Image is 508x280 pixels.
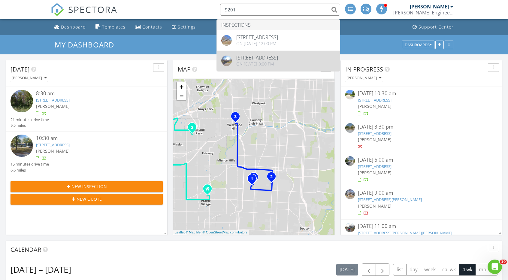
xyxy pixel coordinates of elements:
div: Templates [102,24,125,30]
div: | [173,230,249,235]
span: In Progress [345,65,383,73]
div: Support Center [419,24,454,30]
img: streetview [11,135,33,157]
a: My Dashboard [55,40,119,50]
a: [STREET_ADDRESS] [36,97,70,103]
span: [PERSON_NAME] [36,148,70,154]
button: Previous [362,263,376,276]
a: [STREET_ADDRESS][PERSON_NAME][PERSON_NAME] [358,230,452,236]
span: [DATE] [11,65,30,73]
a: SPECTORA [51,8,117,21]
div: 10:30 am [36,135,150,142]
button: New Inspection [11,181,163,192]
a: [DATE] 11:00 am [STREET_ADDRESS][PERSON_NAME][PERSON_NAME] [PERSON_NAME] [345,223,497,249]
button: [DATE] [336,264,358,275]
span: [PERSON_NAME] [358,137,392,142]
div: Contacts [142,24,162,30]
div: 6.6 miles [11,167,49,173]
a: [STREET_ADDRESS] [358,97,392,103]
i: 2 [270,175,273,179]
div: 9.5 miles [11,123,49,128]
a: 8:30 am [STREET_ADDRESS] [PERSON_NAME] 21 minutes drive time 9.5 miles [11,90,163,128]
img: streetview [345,223,355,232]
img: streetview [345,123,355,133]
div: Schroeder Engineering, LLC [393,10,453,16]
a: Support Center [410,22,456,33]
button: day [406,264,421,275]
a: [DATE] 6:00 am [STREET_ADDRESS] [PERSON_NAME] [345,156,497,183]
div: [DATE] 9:00 am [358,189,485,197]
button: month [475,264,497,275]
input: Search everything... [220,4,340,16]
span: [PERSON_NAME] [358,203,392,209]
a: © MapTiler [186,230,202,234]
div: 21 minutes drive time [11,117,49,123]
a: [STREET_ADDRESS] [36,142,70,148]
button: list [393,264,407,275]
span: Calendar [11,245,41,254]
div: [DATE] 11:00 am [358,223,485,230]
img: The Best Home Inspection Software - Spectora [51,3,64,16]
a: Zoom in [177,82,186,91]
button: [PERSON_NAME] [345,74,383,82]
div: On [DATE] 3:00 pm [236,62,278,66]
i: 2 [191,126,193,130]
button: 4 wk [459,264,476,275]
span: Map [178,65,191,73]
a: Contacts [133,22,165,33]
div: [STREET_ADDRESS] [236,35,278,40]
h2: [DATE] – [DATE] [11,263,71,275]
a: [STREET_ADDRESS] [358,131,392,136]
a: [DATE] 10:30 am [STREET_ADDRESS] [PERSON_NAME] [345,90,497,117]
img: streetview [345,90,355,99]
a: Templates [93,22,128,33]
div: 15 minutes drive time [11,161,49,167]
span: New Inspection [71,183,107,190]
div: [STREET_ADDRESS] [236,55,278,60]
a: [DATE] 3:30 pm [STREET_ADDRESS] [PERSON_NAME] [345,123,497,150]
button: cal wk [439,264,459,275]
i: 1 [251,177,253,181]
div: 4007 W 73rd Terrace, Prairie Village KS 66208 [207,189,211,192]
img: streetview [345,189,355,199]
a: Dashboard [52,22,88,33]
div: 5218 Juniper Drive, Roeland Park, KS 66205 [192,127,196,131]
a: Settings [169,22,198,33]
li: Inspections [217,20,340,30]
img: streetview [221,35,232,46]
div: [DATE] 3:30 pm [358,123,485,131]
a: Zoom out [177,91,186,100]
div: 6923 Edgevale Road, Kansas City MO 64113 [254,177,257,181]
div: [DATE] 6:00 am [358,156,485,164]
span: New Quote [77,196,102,202]
button: Dashboards [402,41,434,49]
div: On [DATE] 12:00 pm [236,41,278,46]
div: 8:30 am [36,90,150,97]
a: Leaflet [175,230,185,234]
img: streetview [345,156,355,166]
span: SPECTORA [68,3,117,16]
div: [PERSON_NAME] [12,76,47,80]
span: [PERSON_NAME] [358,103,392,109]
button: week [421,264,439,275]
a: [STREET_ADDRESS][PERSON_NAME] [358,197,422,202]
button: New Quote [11,194,163,205]
div: [DATE] 10:30 am [358,90,485,97]
i: 3 [234,115,237,119]
div: Dashboard [61,24,86,30]
a: [STREET_ADDRESS] [358,164,392,169]
div: 2017 West 48th Street, Westwood, KS 66205 [235,116,239,120]
div: [PERSON_NAME] [346,76,381,80]
span: [PERSON_NAME] [36,103,70,109]
div: 6832 Holmes Road, Kansas City, MO 64131 [271,176,275,180]
div: Settings [178,24,196,30]
a: © OpenStreetMap contributors [203,230,247,234]
img: streetview [11,90,33,112]
span: 10 [500,260,507,264]
div: Dashboards [405,43,432,47]
button: Next [376,263,390,276]
div: 7019 Edgevale Road , Kansas City, MO 64113 [252,178,256,182]
button: [PERSON_NAME] [11,74,48,82]
span: [PERSON_NAME] [358,170,392,175]
iframe: Intercom live chat [488,260,502,274]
